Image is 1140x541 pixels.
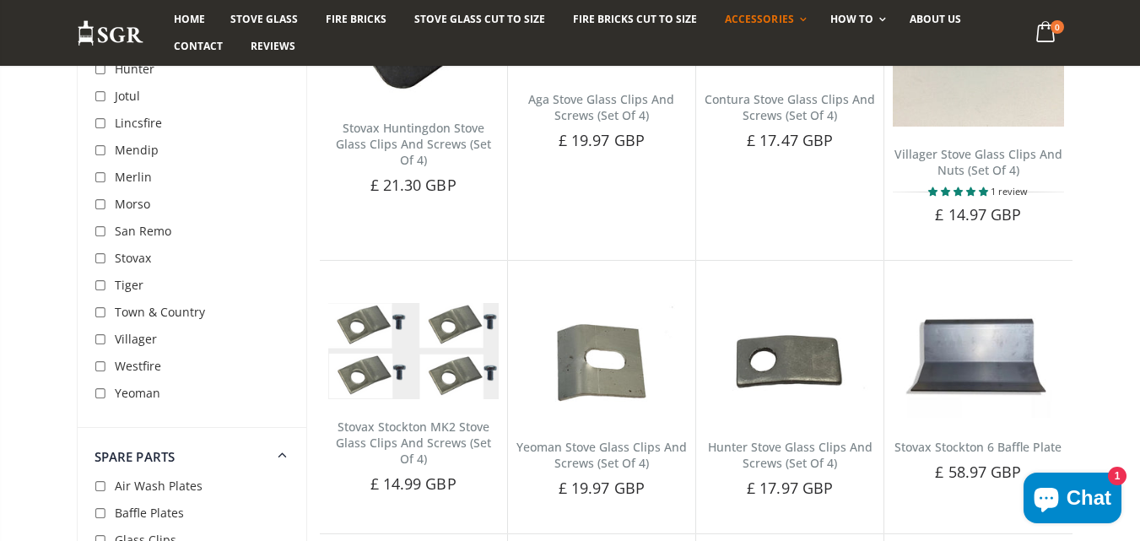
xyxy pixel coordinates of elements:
img: Set of 4 Yeoman glass clips with screws [516,303,687,419]
span: Accessories [725,12,793,26]
a: Accessories [712,6,814,33]
a: How To [818,6,894,33]
a: Stove Glass Cut To Size [402,6,558,33]
img: Set of 4 Stovax Stockton MK2 glass clips with screws [328,303,499,399]
a: Hunter Stove Glass Clips And Screws (Set Of 4) [708,439,873,471]
img: Set of 4 Hunter glass clips with screws [705,303,875,419]
span: How To [830,12,873,26]
span: 5.00 stars [928,185,991,197]
a: Home [161,6,218,33]
span: Jotul [115,88,140,104]
span: £ 14.99 GBP [370,473,457,494]
a: Stovax Huntingdon Stove Glass Clips And Screws (Set Of 4) [336,120,491,168]
span: Tiger [115,277,143,293]
span: £ 58.97 GBP [935,462,1021,482]
span: Fire Bricks [326,12,386,26]
a: Stove Glass [218,6,311,33]
span: 1 review [991,185,1028,197]
span: Spare Parts [95,448,176,465]
span: Air Wash Plates [115,478,203,494]
a: Fire Bricks [313,6,399,33]
span: Mendip [115,142,159,158]
a: Contura Stove Glass Clips And Screws (Set Of 4) [705,91,875,123]
span: Stove Glass Cut To Size [414,12,545,26]
span: Merlin [115,169,152,185]
a: Stovax Stockton 6 Baffle Plate [894,439,1062,455]
span: £ 17.97 GBP [747,478,833,498]
span: Hunter [115,61,154,77]
span: Westfire [115,358,161,374]
span: £ 19.97 GBP [559,130,645,150]
img: Stovax Stockton 6 Baffle Plate [893,303,1063,418]
a: Yeoman Stove Glass Clips And Screws (Set Of 4) [516,439,687,471]
span: Stove Glass [230,12,298,26]
span: £ 14.97 GBP [935,204,1021,225]
span: Town & Country [115,304,205,320]
a: Reviews [238,33,308,60]
a: Contact [161,33,235,60]
span: £ 21.30 GBP [370,175,457,195]
span: Contact [174,39,223,53]
inbox-online-store-chat: Shopify online store chat [1018,473,1126,527]
span: Villager [115,331,157,347]
span: Home [174,12,205,26]
a: Fire Bricks Cut To Size [560,6,710,33]
a: Stovax Stockton MK2 Stove Glass Clips And Screws (Set Of 4) [336,419,491,467]
span: £ 19.97 GBP [559,478,645,498]
span: Baffle Plates [115,505,184,521]
span: £ 17.47 GBP [747,130,833,150]
a: Villager Stove Glass Clips And Nuts (Set Of 4) [894,146,1062,178]
span: Lincsfire [115,115,162,131]
a: About us [897,6,974,33]
span: Morso [115,196,150,212]
img: Stove Glass Replacement [77,19,144,47]
span: 0 [1051,20,1064,34]
span: About us [910,12,961,26]
span: San Remo [115,223,171,239]
span: Fire Bricks Cut To Size [573,12,697,26]
a: Aga Stove Glass Clips And Screws (Set Of 4) [528,91,674,123]
a: 0 [1029,17,1063,50]
span: Reviews [251,39,295,53]
span: Stovax [115,250,151,266]
span: Yeoman [115,385,160,401]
